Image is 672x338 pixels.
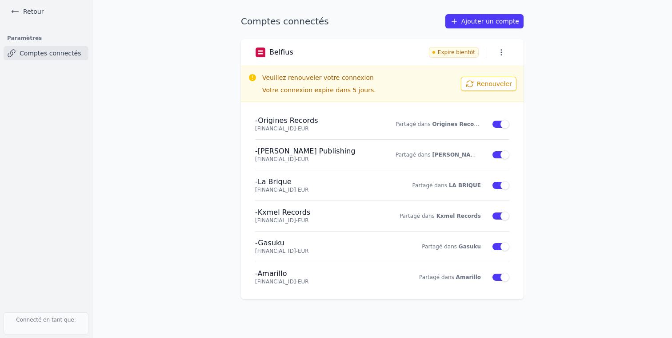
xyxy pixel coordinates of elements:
p: Votre connexion expire dans 5 jours. [262,86,461,94]
a: Kxmel Records [436,213,481,219]
p: [FINANCIAL_ID] - EUR [255,217,385,224]
a: Amarillo [456,274,481,280]
p: [FINANCIAL_ID] - EUR [255,156,385,163]
h3: Paramètres [4,32,88,44]
a: Retour [7,5,47,18]
a: Ajouter un compte [445,14,524,28]
p: [FINANCIAL_ID] - EUR [255,248,385,255]
p: Connecté en tant que: [4,312,88,334]
h4: - Origines Records [255,116,385,125]
h3: Veuillez renouveler votre connexion [262,73,461,82]
p: [FINANCIAL_ID] - EUR [255,186,385,193]
a: LA BRIQUE [449,182,481,189]
p: Partagé dans [396,243,481,250]
p: Partagé dans [396,182,481,189]
p: [FINANCIAL_ID] - EUR [255,278,385,285]
a: [PERSON_NAME] PUBLISHING [432,152,521,158]
h3: Belfius [269,48,293,57]
p: Partagé dans [396,121,481,128]
h4: - Amarillo [255,269,385,278]
img: Belfius logo [255,47,266,58]
a: Gasuku [459,244,481,250]
button: Renouveler [461,77,516,91]
span: Expire bientôt [429,47,479,58]
h4: - La Brique [255,177,385,186]
h1: Comptes connectés [241,15,329,28]
p: Partagé dans [396,212,481,220]
h4: - Kxmel Records [255,208,385,217]
a: Comptes connectés [4,46,88,60]
p: Partagé dans [396,151,481,158]
a: Origines Records [432,121,484,127]
h4: - Gasuku [255,239,385,248]
h4: - [PERSON_NAME] Publishing [255,147,385,156]
p: Partagé dans [396,274,481,281]
p: [FINANCIAL_ID] - EUR [255,125,385,132]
